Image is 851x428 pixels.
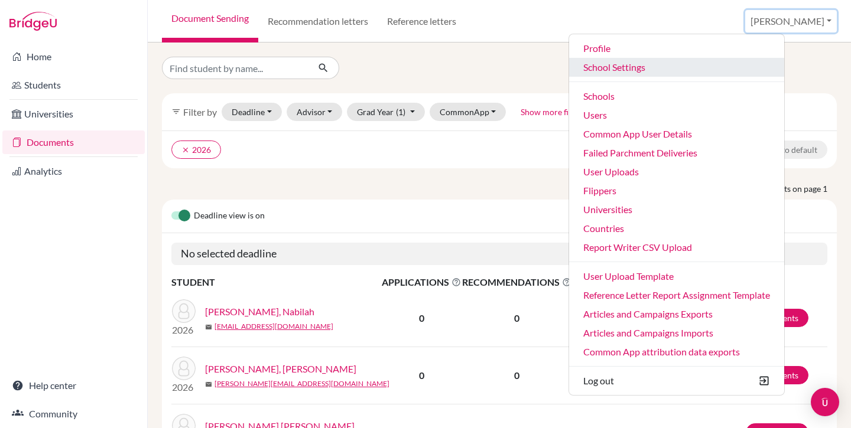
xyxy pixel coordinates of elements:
[347,103,425,121] button: Grad Year(1)
[171,107,181,116] i: filter_list
[172,323,196,337] p: 2026
[194,209,265,223] span: Deadline view is on
[569,219,784,238] a: Countries
[569,238,784,257] a: Report Writer CSV Upload
[171,275,381,290] th: STUDENT
[745,275,827,290] th: ACTION
[396,107,405,117] span: (1)
[511,103,607,121] button: Show more filtersarrow_drop_up
[569,267,784,286] a: User Upload Template
[569,324,784,342] a: Articles and Campaigns Imports
[2,159,145,183] a: Analytics
[171,243,827,265] h5: No selected deadline
[569,39,784,58] a: Profile
[287,103,343,121] button: Advisor
[162,57,308,79] input: Find student by name...
[172,380,196,394] p: 2026
[569,200,784,219] a: Universities
[811,388,839,416] div: Open Intercom Messenger
[462,275,571,289] span: RECOMMENDATIONS
[222,103,282,121] button: Deadline
[569,87,784,106] a: Schools
[171,141,221,159] button: clear2026
[430,103,506,121] button: CommonApp
[521,107,585,117] span: Show more filters
[205,381,212,388] span: mail
[183,106,217,117] span: Filter by
[2,374,145,397] a: Help center
[569,162,784,181] a: User Uploads
[2,402,145,426] a: Community
[569,286,784,305] a: Reference Letter Report Assignment Template
[462,311,571,325] p: 0
[569,34,785,396] ul: [PERSON_NAME]
[215,378,389,389] a: [PERSON_NAME][EMAIL_ADDRESS][DOMAIN_NAME]
[2,102,145,126] a: Universities
[569,58,784,77] a: School Settings
[181,146,190,154] i: clear
[569,125,784,143] a: Common App User Details
[750,141,827,159] button: Reset to default
[205,362,356,376] a: [PERSON_NAME], [PERSON_NAME]
[759,182,837,195] span: students on page 1
[569,106,784,125] a: Users
[569,371,784,390] button: Log out
[9,12,57,31] img: Bridge-U
[419,312,424,324] b: 0
[569,143,784,162] a: Failed Parchment Deliveries
[205,324,212,331] span: mail
[419,370,424,381] b: 0
[569,305,784,324] a: Articles and Campaigns Exports
[2,130,145,154] a: Documents
[2,45,145,68] a: Home
[382,275,461,289] span: APPLICATIONS
[205,305,314,319] a: [PERSON_NAME], Nabilah
[569,342,784,361] a: Common App attribution data exports
[462,368,571,383] p: 0
[172,299,196,323] img: Abdul Samad, Nabilah
[745,10,837,32] button: [PERSON_NAME]
[172,357,196,380] img: Achie Kurip, Pullen
[569,181,784,200] a: Flippers
[215,321,333,332] a: [EMAIL_ADDRESS][DOMAIN_NAME]
[2,73,145,97] a: Students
